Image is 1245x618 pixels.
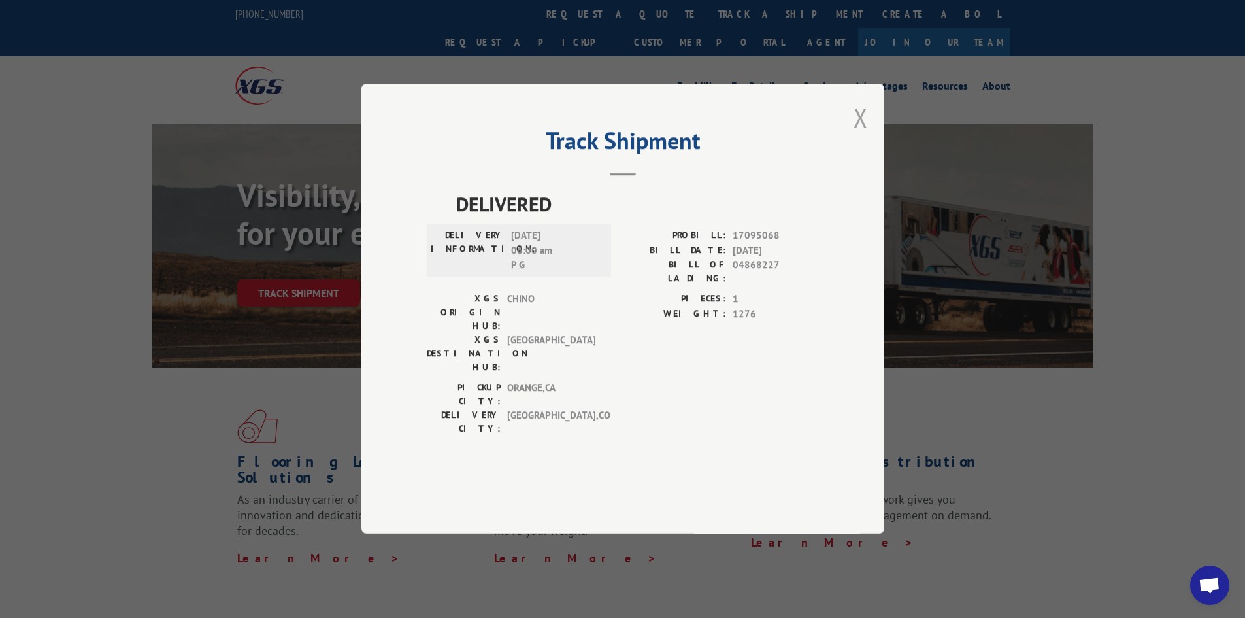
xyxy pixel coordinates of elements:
[1190,566,1229,605] a: Open chat
[507,334,595,375] span: [GEOGRAPHIC_DATA]
[623,307,726,322] label: WEIGHT:
[733,292,819,307] span: 1
[427,409,501,436] label: DELIVERY CITY:
[507,409,595,436] span: [GEOGRAPHIC_DATA] , CO
[427,292,501,334] label: XGS ORIGIN HUB:
[427,131,819,156] h2: Track Shipment
[733,243,819,258] span: [DATE]
[456,190,819,219] span: DELIVERED
[431,229,505,273] label: DELIVERY INFORMATION:
[854,100,868,135] button: Close modal
[733,307,819,322] span: 1276
[733,229,819,244] span: 17095068
[507,292,595,334] span: CHINO
[733,258,819,286] span: 04868227
[623,243,726,258] label: BILL DATE:
[623,229,726,244] label: PROBILL:
[427,334,501,375] label: XGS DESTINATION HUB:
[511,229,599,273] span: [DATE] 06:00 am P G
[623,292,726,307] label: PIECES:
[427,381,501,409] label: PICKUP CITY:
[623,258,726,286] label: BILL OF LADING:
[507,381,595,409] span: ORANGE , CA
